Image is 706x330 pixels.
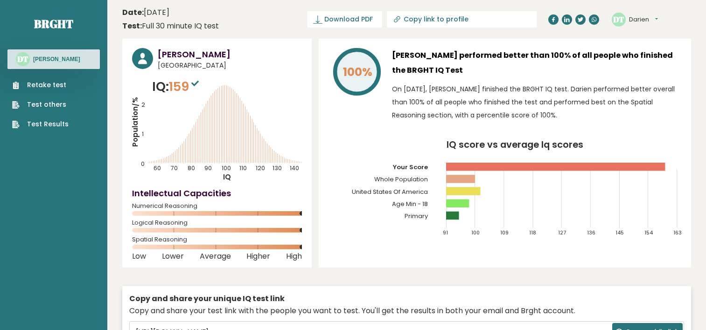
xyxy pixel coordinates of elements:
button: Darien [629,15,658,24]
tspan: 140 [290,164,299,172]
tspan: 130 [273,164,282,172]
tspan: Age Min - 18 [392,199,428,208]
tspan: 118 [529,229,536,236]
span: [GEOGRAPHIC_DATA] [158,61,302,70]
tspan: Primary [405,212,428,220]
h3: [PERSON_NAME] performed better than 100% of all people who finished the BRGHT IQ Test [392,48,681,78]
tspan: 154 [644,229,653,236]
tspan: 2 [141,101,145,109]
tspan: Population/% [130,97,140,147]
tspan: 60 [154,164,161,172]
span: Average [200,254,231,258]
tspan: IQ [223,172,231,182]
tspan: 110 [239,164,247,172]
tspan: 109 [500,229,509,236]
h3: [PERSON_NAME] [158,48,302,61]
span: Lower [162,254,184,258]
b: Test: [122,21,142,31]
span: High [286,254,302,258]
tspan: Your Score [392,163,428,172]
div: Copy and share your test link with the people you want to test. You'll get the results in both yo... [129,305,684,316]
tspan: 136 [587,229,595,236]
div: Full 30 minute IQ test [122,21,219,32]
time: [DATE] [122,7,169,18]
span: 159 [169,78,201,95]
tspan: 90 [204,164,212,172]
p: IQ: [152,77,201,96]
tspan: 1 [142,130,144,138]
a: Test Results [12,119,69,129]
span: Logical Reasoning [132,221,302,225]
tspan: 120 [256,164,265,172]
tspan: 91 [443,229,448,236]
span: Low [132,254,146,258]
a: Test others [12,100,69,110]
text: DT [17,54,28,64]
tspan: 100 [472,229,480,236]
tspan: 145 [615,229,624,236]
tspan: IQ score vs average Iq scores [447,138,583,151]
tspan: Whole Population [374,175,428,184]
p: On [DATE], [PERSON_NAME] finished the BRGHT IQ test. Darien performed better overall than 100% of... [392,82,681,122]
div: Copy and share your unique IQ test link [129,293,684,304]
b: Date: [122,7,144,18]
tspan: 100 [222,164,231,172]
h4: Intellectual Capacities [132,187,302,199]
tspan: 70 [171,164,178,172]
span: Numerical Reasoning [132,204,302,208]
span: Spatial Reasoning [132,238,302,241]
tspan: United States Of America [352,187,428,196]
span: Download PDF [324,14,373,24]
span: Higher [246,254,270,258]
tspan: 80 [188,164,195,172]
h3: [PERSON_NAME] [33,55,80,63]
tspan: 0 [141,160,145,168]
tspan: 163 [673,229,682,236]
a: Brght [34,16,73,31]
a: Download PDF [308,11,382,27]
tspan: 127 [558,229,566,236]
text: DT [613,14,624,24]
a: Retake test [12,80,69,90]
tspan: 100% [343,64,372,80]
